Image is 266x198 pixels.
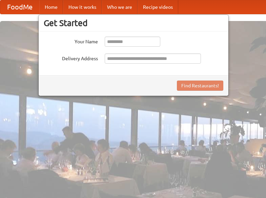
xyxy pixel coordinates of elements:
[39,0,63,14] a: Home
[0,0,39,14] a: FoodMe
[44,37,98,45] label: Your Name
[138,0,178,14] a: Recipe videos
[102,0,138,14] a: Who we are
[63,0,102,14] a: How it works
[177,81,223,91] button: Find Restaurants!
[44,53,98,62] label: Delivery Address
[44,18,223,28] h3: Get Started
